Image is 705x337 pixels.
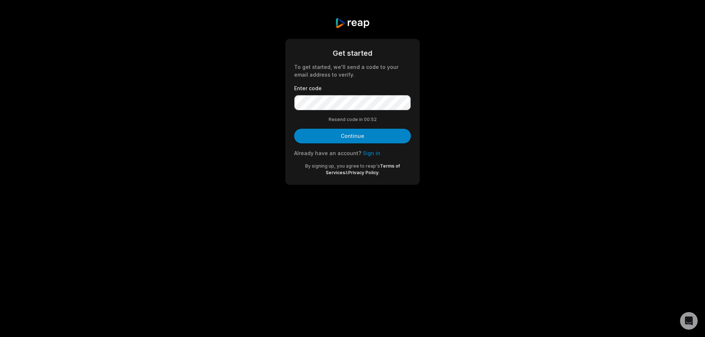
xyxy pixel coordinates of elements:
[294,84,411,92] label: Enter code
[294,150,361,156] span: Already have an account?
[294,48,411,59] div: Get started
[680,312,698,330] div: Open Intercom Messenger
[371,116,377,123] span: 52
[294,63,411,78] div: To get started, we'll send a code to your email address to verify.
[305,163,380,169] span: By signing up, you agree to reap's
[348,170,379,175] a: Privacy Policy
[326,163,400,175] a: Terms of Services
[294,116,411,123] div: Resend code in 00:
[345,170,348,175] span: &
[294,129,411,143] button: Continue
[379,170,380,175] span: .
[335,18,370,29] img: reap
[363,150,380,156] a: Sign in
